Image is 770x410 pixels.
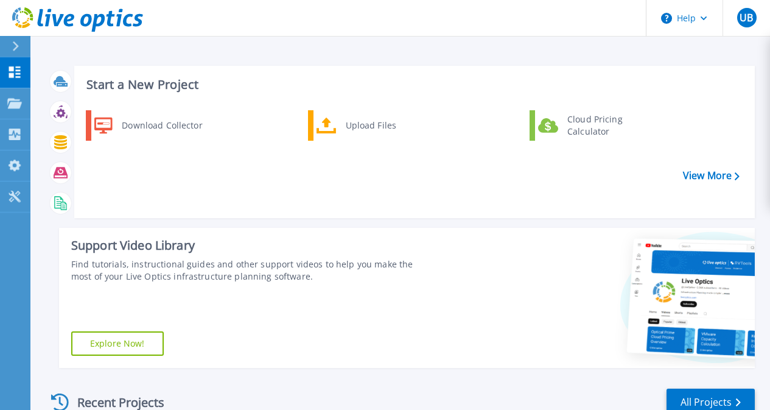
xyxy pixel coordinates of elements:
[308,110,433,141] a: Upload Files
[340,113,430,138] div: Upload Files
[71,258,433,283] div: Find tutorials, instructional guides and other support videos to help you make the most of your L...
[116,113,208,138] div: Download Collector
[86,78,739,91] h3: Start a New Project
[740,13,753,23] span: UB
[530,110,654,141] a: Cloud Pricing Calculator
[86,110,211,141] a: Download Collector
[683,170,740,182] a: View More
[71,238,433,253] div: Support Video Library
[561,113,651,138] div: Cloud Pricing Calculator
[71,331,164,356] a: Explore Now!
